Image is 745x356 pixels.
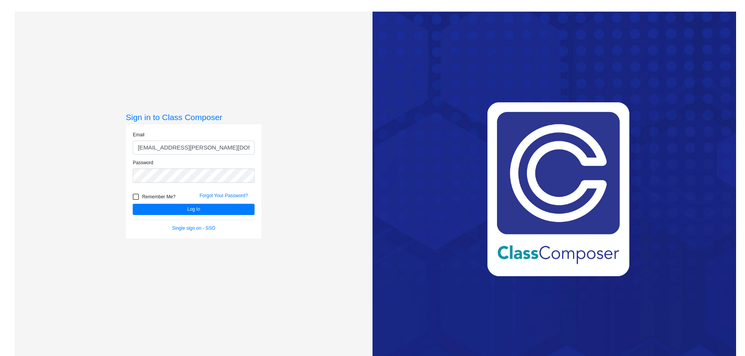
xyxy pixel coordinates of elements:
button: Log In [133,204,255,215]
label: Password [133,159,153,166]
a: Single sign on - SSO [172,225,215,231]
span: Remember Me? [142,192,175,201]
a: Forgot Your Password? [199,193,248,198]
label: Email [133,131,144,138]
h3: Sign in to Class Composer [126,112,262,122]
